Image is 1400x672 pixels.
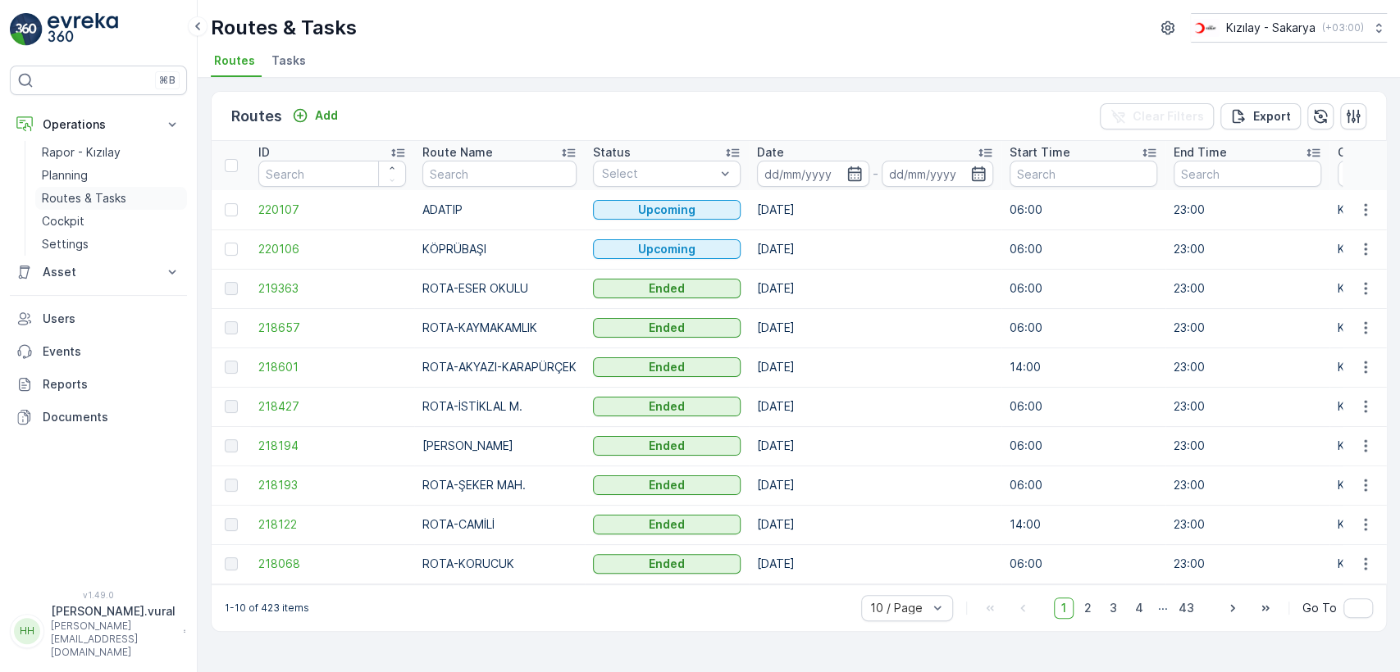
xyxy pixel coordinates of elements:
[10,368,187,401] a: Reports
[749,505,1001,544] td: [DATE]
[749,544,1001,583] td: [DATE]
[43,376,180,393] p: Reports
[1174,144,1227,161] p: End Time
[1001,269,1165,308] td: 06:00
[1077,597,1099,619] span: 2
[10,335,187,368] a: Events
[749,269,1001,308] td: [DATE]
[649,477,685,493] p: Ended
[51,620,176,659] p: [PERSON_NAME][EMAIL_ADDRESS][DOMAIN_NAME]
[593,200,741,220] button: Upcoming
[649,359,685,375] p: Ended
[10,302,187,335] a: Users
[1165,387,1329,426] td: 23:00
[258,438,406,454] span: 218194
[1302,600,1337,616] span: Go To
[1165,190,1329,229] td: 23:00
[749,229,1001,269] td: [DATE]
[649,438,685,454] p: Ended
[749,465,1001,505] td: [DATE]
[1001,544,1165,583] td: 06:00
[593,436,741,456] button: Ended
[1165,229,1329,269] td: 23:00
[214,52,255,69] span: Routes
[43,116,154,133] p: Operations
[10,108,187,141] button: Operations
[258,359,406,375] a: 218601
[42,236,89,252] p: Settings
[258,477,406,493] span: 218193
[649,516,685,533] p: Ended
[1165,505,1329,544] td: 23:00
[225,602,309,615] p: 1-10 of 423 items
[1226,20,1316,36] p: Kızılay - Sakarya
[1165,544,1329,583] td: 23:00
[258,398,406,415] a: 218427
[1102,597,1124,619] span: 3
[1165,347,1329,387] td: 23:00
[1165,308,1329,347] td: 23:00
[1165,465,1329,505] td: 23:00
[1001,347,1165,387] td: 14:00
[35,164,187,187] a: Planning
[1165,426,1329,465] td: 23:00
[1191,13,1387,43] button: Kızılay - Sakarya(+03:00)
[10,603,187,659] button: HH[PERSON_NAME].vural[PERSON_NAME][EMAIL_ADDRESS][DOMAIN_NAME]
[1133,108,1204,125] p: Clear Filters
[749,347,1001,387] td: [DATE]
[649,320,685,336] p: Ended
[1158,597,1168,619] p: ...
[10,13,43,46] img: logo
[43,311,180,327] p: Users
[258,241,406,257] a: 220106
[42,167,88,184] p: Planning
[48,13,118,46] img: logo_light-DOdMpM7g.png
[882,161,994,187] input: dd/mm/yyyy
[1001,308,1165,347] td: 06:00
[1165,269,1329,308] td: 23:00
[258,556,406,572] a: 218068
[638,202,695,218] p: Upcoming
[414,308,585,347] td: ROTA-KAYMAKAMLIK
[1001,387,1165,426] td: 06:00
[1191,19,1220,37] img: k%C4%B1z%C4%B1lay_DTAvauz.png
[43,343,180,360] p: Events
[258,280,406,297] a: 219363
[315,107,338,124] p: Add
[10,590,187,600] span: v 1.49.0
[593,515,741,534] button: Ended
[211,15,357,41] p: Routes & Tasks
[1001,465,1165,505] td: 06:00
[1171,597,1202,619] span: 43
[593,239,741,259] button: Upcoming
[593,279,741,298] button: Ended
[1001,426,1165,465] td: 06:00
[258,202,406,218] a: 220107
[225,282,238,295] div: Toggle Row Selected
[225,243,238,256] div: Toggle Row Selected
[414,426,585,465] td: [PERSON_NAME]
[1100,103,1214,129] button: Clear Filters
[593,554,741,574] button: Ended
[10,401,187,434] a: Documents
[593,318,741,338] button: Ended
[225,518,238,531] div: Toggle Row Selected
[271,52,306,69] span: Tasks
[231,105,282,128] p: Routes
[51,603,176,620] p: [PERSON_NAME].vural
[1322,21,1364,34] p: ( +03:00 )
[749,190,1001,229] td: [DATE]
[258,320,406,336] a: 218657
[593,475,741,495] button: Ended
[285,106,344,125] button: Add
[649,280,685,297] p: Ended
[757,144,784,161] p: Date
[1001,190,1165,229] td: 06:00
[1220,103,1301,129] button: Export
[593,144,631,161] p: Status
